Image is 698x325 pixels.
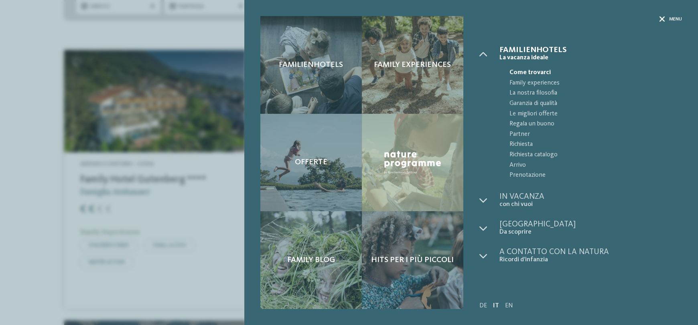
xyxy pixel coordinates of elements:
[374,60,451,70] span: Family experiences
[499,129,682,140] a: Partner
[260,211,362,309] a: Cercate un hotel per famiglie? Qui troverete solo i migliori! Family Blog
[382,149,443,176] img: Nature Programme
[499,228,682,236] span: Da scoprire
[479,303,487,309] a: DE
[509,109,682,119] span: Le migliori offerte
[499,193,682,201] span: In vacanza
[260,16,362,114] a: Cercate un hotel per famiglie? Qui troverete solo i migliori! Familienhotels
[499,88,682,99] a: La nostra filosofia
[499,99,682,109] a: Garanzia di qualità
[509,160,682,171] span: Arrivo
[499,139,682,150] a: Richiesta
[362,211,463,309] a: Cercate un hotel per famiglie? Qui troverete solo i migliori! Hits per i più piccoli
[499,193,682,208] a: In vacanza con chi vuoi
[499,201,682,208] span: con chi vuoi
[499,220,682,228] span: [GEOGRAPHIC_DATA]
[669,16,682,23] span: Menu
[509,119,682,129] span: Regala un buono
[287,255,335,265] span: Family Blog
[509,99,682,109] span: Garanzia di qualità
[505,303,513,309] a: EN
[499,248,682,264] a: A contatto con la natura Ricordi d’infanzia
[509,88,682,99] span: La nostra filosofia
[362,114,463,212] a: Cercate un hotel per famiglie? Qui troverete solo i migliori! Nature Programme
[499,150,682,160] a: Richiesta catalogo
[509,170,682,181] span: Prenotazione
[493,303,499,309] a: IT
[499,119,682,129] a: Regala un buono
[509,68,682,78] span: Come trovarci
[499,248,682,256] span: A contatto con la natura
[260,114,362,212] a: Cercate un hotel per famiglie? Qui troverete solo i migliori! Offerte
[279,60,343,70] span: Familienhotels
[509,129,682,140] span: Partner
[499,46,682,54] span: Familienhotels
[499,109,682,119] a: Le migliori offerte
[509,150,682,160] span: Richiesta catalogo
[499,68,682,78] a: Come trovarci
[371,255,454,265] span: Hits per i più piccoli
[499,256,682,264] span: Ricordi d’infanzia
[499,46,682,62] a: Familienhotels La vacanza ideale
[499,54,682,62] span: La vacanza ideale
[499,170,682,181] a: Prenotazione
[295,157,327,167] span: Offerte
[499,78,682,89] a: Family experiences
[499,160,682,171] a: Arrivo
[499,220,682,236] a: [GEOGRAPHIC_DATA] Da scoprire
[509,78,682,89] span: Family experiences
[509,139,682,150] span: Richiesta
[362,16,463,114] a: Cercate un hotel per famiglie? Qui troverete solo i migliori! Family experiences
